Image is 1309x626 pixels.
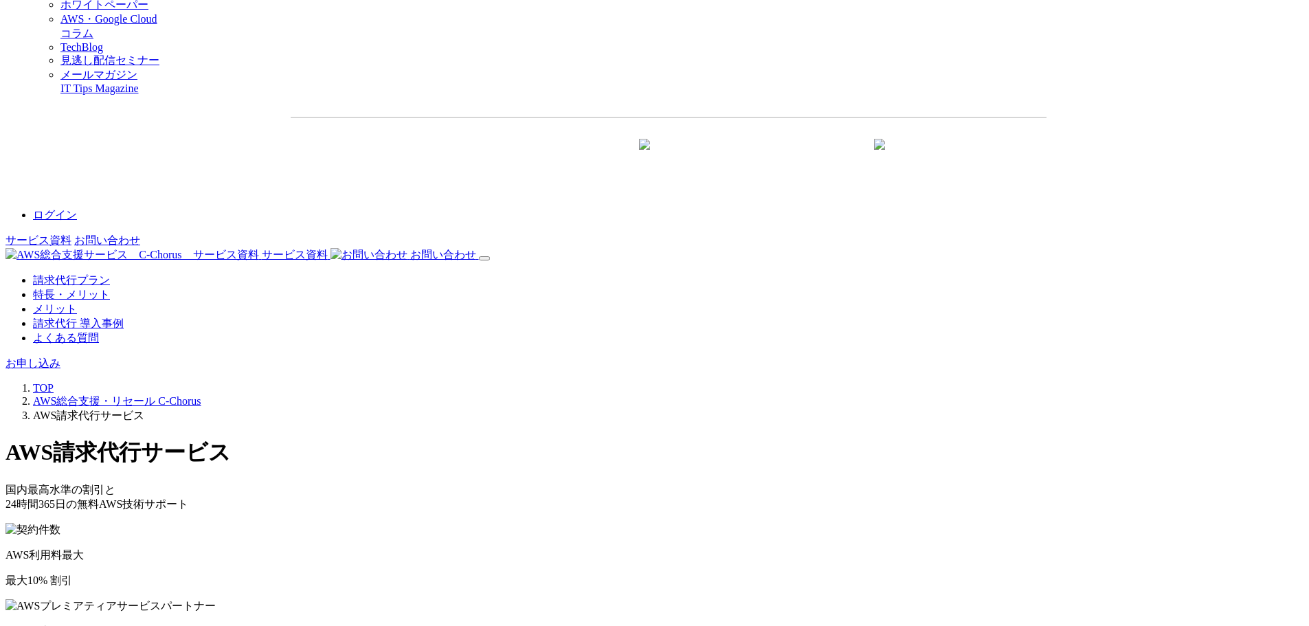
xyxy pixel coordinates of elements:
[5,483,1304,512] p: 国内最高水準の割引と 24時間365日の無料AWS技術サポート
[5,357,60,369] a: お申し込み
[410,249,476,260] span: お問い合わせ
[33,382,54,394] a: TOP
[5,249,331,260] a: AWS総合支援サービス C-Chorus サービス資料 サービス資料
[27,574,38,586] span: 10
[33,395,201,407] a: AWS総合支援・リセール C-Chorus
[33,332,99,344] a: よくある質問
[5,440,231,465] span: AWS請求代行サービス
[60,13,157,39] a: AWS・Google Cloudコラム
[5,248,259,262] img: AWS総合支援サービス C-Chorus サービス資料
[33,289,110,300] a: 特長・メリット
[5,574,27,586] span: 最大
[60,69,138,94] span: メールマガジン IT Tips Magazine
[5,523,60,537] img: 契約件数
[33,317,124,329] a: 請求代行 導入事例
[5,599,216,614] img: AWSプレミアティアサービスパートナー
[74,234,140,246] a: お問い合わせ
[331,249,479,260] a: お問い合わせ お問い合わせ
[5,548,1304,563] p: AWS利用料
[874,139,885,175] img: 矢印
[33,209,77,221] a: ログイン
[33,274,110,286] a: 請求代行プラン
[440,139,662,174] a: 資料を請求する
[62,549,84,561] span: 最大
[60,41,103,53] a: TechBlog
[60,54,159,66] a: 見逃し配信セミナー
[5,234,71,246] a: サービス資料
[675,139,897,174] a: まずは相談する
[60,69,138,94] a: メールマガジンIT Tips Magazine
[60,13,157,39] span: AWS・Google Cloud コラム
[262,249,328,260] span: サービス資料
[639,139,650,175] img: 矢印
[33,410,144,421] span: AWS請求代行サービス
[5,574,1304,588] p: % 割引
[33,303,77,315] a: メリット
[331,248,407,262] img: お問い合わせ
